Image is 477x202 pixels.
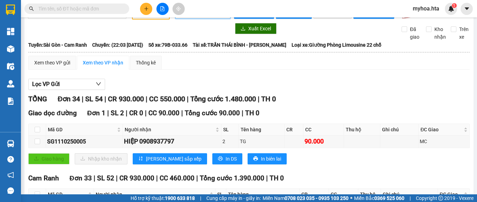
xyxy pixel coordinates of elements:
[7,45,14,53] img: warehouse-icon
[226,155,237,163] span: In DS
[145,109,147,117] span: |
[7,98,14,105] img: solution-icon
[29,6,34,11] span: search
[420,138,468,145] div: MC
[464,6,470,12] span: caret-down
[69,174,92,182] span: Đơn 33
[381,189,438,200] th: Ghi chú
[7,63,14,70] img: warehouse-icon
[7,187,14,194] span: message
[7,172,14,178] span: notification
[285,124,303,135] th: CR
[7,156,14,163] span: question-circle
[144,6,149,11] span: plus
[452,3,457,8] sup: 1
[75,153,127,164] button: downloadNhập kho nhận
[160,6,165,11] span: file-add
[111,109,124,117] span: SL 2
[440,191,462,198] span: ĐC Giao
[119,174,154,182] span: CR 930.000
[438,196,443,201] span: copyright
[133,153,207,164] button: sort-ascending[PERSON_NAME] sắp xếp
[292,41,381,49] span: Loại xe: Giường Phòng Limousine 22 chỗ
[47,137,122,146] div: SG1110250005
[358,189,381,200] th: Thu hộ
[82,95,83,103] span: |
[196,174,198,182] span: |
[181,109,183,117] span: |
[456,25,471,41] span: Trên xe
[270,174,284,182] span: TH 0
[222,138,237,145] div: 2
[34,59,70,67] div: Xem theo VP gửi
[206,194,261,202] span: Cung cấp máy in - giấy in:
[303,124,344,135] th: CC
[380,124,419,135] th: Ghi chú
[239,124,285,135] th: Tên hàng
[140,3,152,15] button: plus
[200,194,201,202] span: |
[344,124,380,135] th: Thu hộ
[453,3,455,8] span: 1
[176,6,181,11] span: aim
[28,174,59,182] span: Cam Ranh
[148,41,188,49] span: Số xe: 79B-033.66
[410,194,411,202] span: |
[28,153,69,164] button: uploadGiao hàng
[185,109,240,117] span: Tổng cước 90.000
[126,109,127,117] span: |
[226,189,300,200] th: Tên hàng
[253,156,258,162] span: printer
[96,191,208,198] span: Người nhận
[266,174,268,182] span: |
[32,80,60,88] span: Lọc VP Gửi
[241,26,245,32] span: download
[104,95,106,103] span: |
[136,59,156,67] div: Thống kê
[108,95,144,103] span: CR 930.000
[156,3,169,15] button: file-add
[125,126,214,133] span: Người nhận
[245,109,259,117] span: TH 0
[248,25,271,32] span: Xuất Excel
[148,109,179,117] span: CC 90.000
[28,79,105,90] button: Lọc VP Gửi
[160,174,195,182] span: CC 460.000
[46,135,123,148] td: SG1110250005
[7,28,14,35] img: dashboard-icon
[263,194,348,202] span: Miền Nam
[138,156,143,162] span: sort-ascending
[146,95,147,103] span: |
[87,109,106,117] span: Đơn 1
[107,109,109,117] span: |
[28,42,87,48] b: Tuyến: Sài Gòn - Cam Ranh
[131,194,195,202] span: Hỗ trợ kỹ thuật:
[329,189,358,200] th: CC
[304,137,343,146] div: 90.000
[448,6,454,12] img: icon-new-feature
[38,5,121,13] input: Tìm tên, số ĐT hoặc mã đơn
[242,109,243,117] span: |
[407,4,445,13] span: myhoa.hta
[212,153,242,164] button: printerIn DS
[92,41,143,49] span: Chuyến: (22:03 [DATE])
[129,109,143,117] span: CR 0
[300,189,329,200] th: CR
[28,95,47,103] span: TỔNG
[48,126,116,133] span: Mã GD
[248,153,287,164] button: printerIn biên lai
[221,124,239,135] th: SL
[156,174,158,182] span: |
[350,197,352,200] span: ⚪️
[94,174,95,182] span: |
[48,191,87,198] span: Mã GD
[240,138,283,145] div: TG
[58,95,80,103] span: Đơn 34
[432,25,449,41] span: Kho nhận
[97,174,114,182] span: SL 52
[96,81,101,87] span: down
[261,155,281,163] span: In biên lai
[7,80,14,87] img: warehouse-icon
[261,95,276,103] span: TH 0
[374,195,404,201] strong: 0369 525 060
